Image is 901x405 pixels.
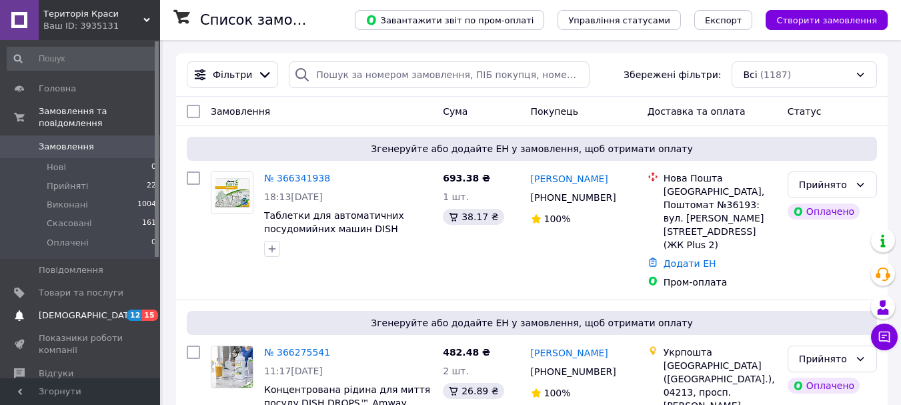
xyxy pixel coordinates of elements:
div: Ваш ID: 3935131 [43,20,160,32]
span: Територія Краси [43,8,143,20]
input: Пошук за номером замовлення, ПІБ покупця, номером телефону, Email, номером накладної [289,61,590,88]
img: Фото товару [211,172,253,214]
div: Оплачено [788,378,860,394]
span: Cума [443,106,468,117]
span: Прийняті [47,180,88,192]
span: 22 [147,180,156,192]
span: Виконані [47,199,88,211]
span: Створити замовлення [776,15,877,25]
span: Повідомлення [39,264,103,276]
a: № 366341938 [264,173,330,183]
span: (1187) [760,69,792,80]
span: Скасовані [47,218,92,230]
a: Таблетки для автоматичних посудомийних машин DISH DROPS™Amway емвей амвей [264,210,407,248]
span: Замовлення та повідомлення [39,105,160,129]
button: Створити замовлення [766,10,888,30]
span: Товари та послуги [39,287,123,299]
span: 11:17[DATE] [264,366,323,376]
span: Головна [39,83,76,95]
div: Нова Пошта [664,171,777,185]
a: Додати ЕН [664,258,716,269]
a: № 366275541 [264,347,330,358]
span: Замовлення [39,141,94,153]
div: Пром-оплата [664,276,777,289]
div: 38.17 ₴ [443,209,504,225]
a: Фото товару [211,171,253,214]
span: Експорт [705,15,742,25]
input: Пошук [7,47,157,71]
span: Нові [47,161,66,173]
span: Покупець [531,106,578,117]
span: Збережені фільтри: [624,68,721,81]
span: 161 [142,218,156,230]
span: Статус [788,106,822,117]
span: [DEMOGRAPHIC_DATA] [39,310,137,322]
span: 12 [127,310,142,321]
span: 18:13[DATE] [264,191,323,202]
span: 100% [544,214,571,224]
div: Укрпошта [664,346,777,359]
span: 1004 [137,199,156,211]
button: Чат з покупцем [871,324,898,350]
div: [PHONE_NUMBER] [528,188,619,207]
span: Показники роботи компанії [39,332,123,356]
span: 1 шт. [443,191,469,202]
span: Згенеруйте або додайте ЕН у замовлення, щоб отримати оплату [192,316,872,330]
span: Управління статусами [568,15,670,25]
span: Доставка та оплата [648,106,746,117]
div: Прийнято [799,177,850,192]
span: Всі [743,68,757,81]
div: [GEOGRAPHIC_DATA], Поштомат №36193: вул. [PERSON_NAME][STREET_ADDRESS] (ЖК Plus 2) [664,185,777,252]
button: Завантажити звіт по пром-оплаті [355,10,544,30]
a: Створити замовлення [752,14,888,25]
span: 482.48 ₴ [443,347,490,358]
span: 0 [151,161,156,173]
div: Оплачено [788,204,860,220]
button: Експорт [694,10,753,30]
span: Замовлення [211,106,270,117]
a: [PERSON_NAME] [531,346,608,360]
span: 15 [142,310,157,321]
span: Завантажити звіт по пром-оплаті [365,14,534,26]
a: [PERSON_NAME] [531,172,608,185]
img: Фото товару [211,346,253,388]
h1: Список замовлень [200,12,335,28]
span: 2 шт. [443,366,469,376]
div: [PHONE_NUMBER] [528,362,619,381]
div: Прийнято [799,352,850,366]
button: Управління статусами [558,10,681,30]
div: 26.89 ₴ [443,383,504,399]
span: 0 [151,237,156,249]
span: Відгуки [39,368,73,380]
span: Оплачені [47,237,89,249]
span: Фільтри [213,68,252,81]
span: 693.38 ₴ [443,173,490,183]
span: 100% [544,388,571,398]
span: Згенеруйте або додайте ЕН у замовлення, щоб отримати оплату [192,142,872,155]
